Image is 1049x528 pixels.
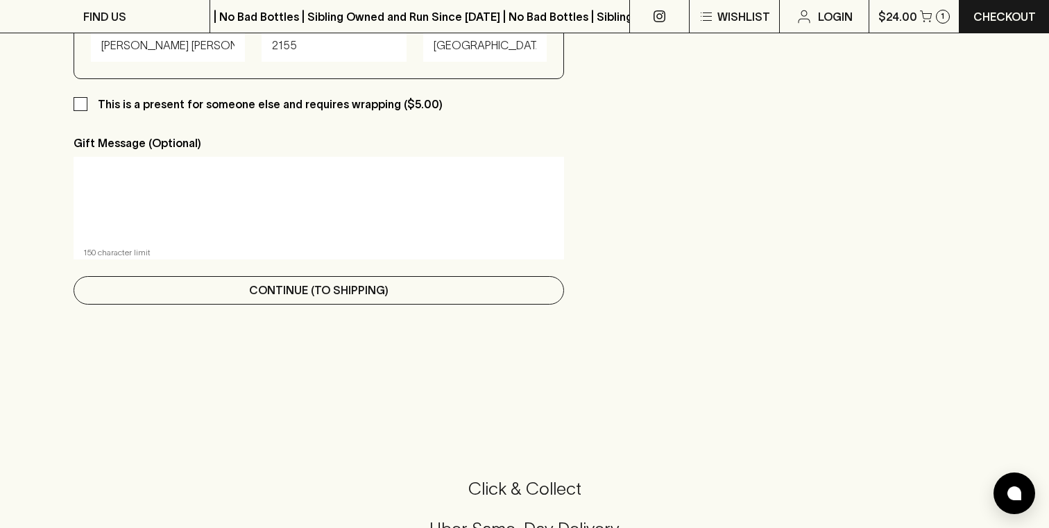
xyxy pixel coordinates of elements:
p: This is a present for someone else and requires wrapping ($5.00) [98,96,443,112]
p: Gift Message (Optional) [74,135,564,151]
p: Checkout [973,8,1036,25]
p: Continue (To Shipping) [249,282,389,298]
button: Continue (To Shipping) [74,276,564,305]
p: Wishlist [717,8,770,25]
p: 1 [941,12,944,20]
p: FIND US [83,8,126,25]
p: 150 character limit [83,246,554,259]
img: bubble-icon [1007,486,1021,500]
p: Login [818,8,853,25]
p: $24.00 [878,8,917,25]
h5: Click & Collect [17,477,1032,500]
